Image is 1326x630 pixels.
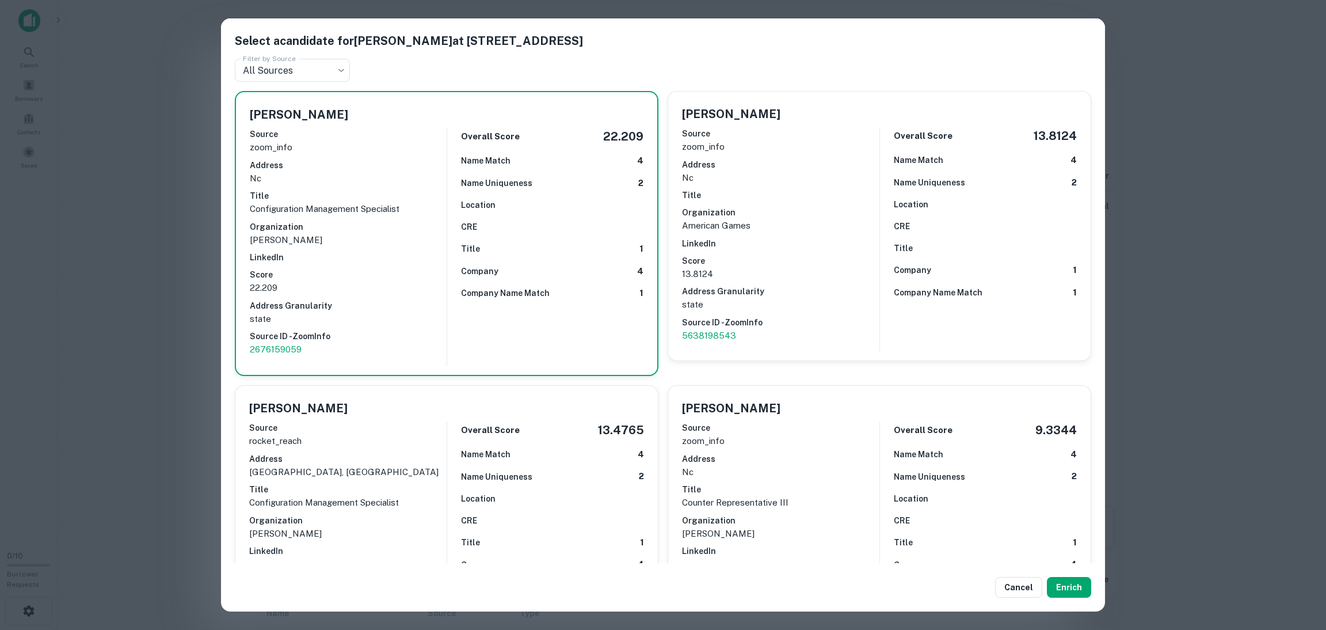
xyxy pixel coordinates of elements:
[250,330,447,343] h6: Source ID - ZoomInfo
[461,448,510,461] h6: Name Match
[682,465,879,479] p: nc
[249,545,447,557] h6: LinkedIn
[682,171,879,185] p: nc
[682,329,879,343] a: 5638198543
[249,400,348,417] h5: [PERSON_NAME]
[894,536,913,549] h6: Title
[250,172,447,185] p: nc
[249,465,447,479] p: [GEOGRAPHIC_DATA], [GEOGRAPHIC_DATA]
[250,251,447,264] h6: LinkedIn
[894,514,910,527] h6: CRE
[1070,558,1077,571] h6: 4
[682,206,879,219] h6: Organization
[682,316,879,329] h6: Source ID - ZoomInfo
[250,128,447,141] h6: Source
[894,220,910,233] h6: CRE
[249,483,447,496] h6: Title
[894,286,982,299] h6: Company Name Match
[894,492,928,505] h6: Location
[640,536,644,549] h6: 1
[682,514,879,527] h6: Organization
[1072,470,1077,483] h6: 2
[1268,538,1326,593] iframe: Chat Widget
[682,400,780,417] h5: [PERSON_NAME]
[682,105,780,123] h5: [PERSON_NAME]
[1070,448,1077,461] h6: 4
[638,177,643,190] h6: 2
[250,312,447,326] p: state
[1034,127,1077,145] h5: 13.8124
[682,237,879,250] h6: LinkedIn
[461,287,550,299] h6: Company Name Match
[461,514,477,527] h6: CRE
[461,559,498,571] h6: Company
[250,106,348,123] h5: [PERSON_NAME]
[249,434,447,448] p: rocket_reach
[249,527,447,541] p: [PERSON_NAME]
[682,267,879,281] p: 13.8124
[682,434,879,448] p: zoom_info
[1072,176,1077,189] h6: 2
[461,536,480,549] h6: Title
[682,285,879,298] h6: Address Granularity
[682,298,879,312] p: state
[682,158,879,171] h6: Address
[461,199,496,211] h6: Location
[250,299,447,312] h6: Address Granularity
[250,233,447,247] p: [PERSON_NAME]
[682,545,879,557] h6: LinkedIn
[250,221,447,233] h6: Organization
[1073,536,1077,549] h6: 1
[1047,577,1091,598] button: Enrich
[682,189,879,202] h6: Title
[461,242,480,255] h6: Title
[682,562,879,575] h6: Score
[682,255,879,267] h6: Score
[638,558,644,571] h6: 4
[250,268,447,281] h6: Score
[1073,264,1077,277] h6: 1
[249,422,447,434] h6: Source
[682,527,879,541] p: [PERSON_NAME]
[1073,286,1077,299] h6: 1
[249,496,447,510] p: Configuration Management Specialist
[243,54,296,63] label: Filter by Source
[682,483,879,496] h6: Title
[894,176,965,189] h6: Name Uniqueness
[250,159,447,172] h6: Address
[250,343,447,356] a: 2676159059
[894,424,952,437] h6: Overall Score
[1070,154,1077,167] h6: 4
[461,492,496,505] h6: Location
[250,141,447,154] p: zoom_info
[682,422,879,434] h6: Source
[249,514,447,527] h6: Organization
[682,127,879,140] h6: Source
[639,287,643,300] h6: 1
[995,577,1042,598] button: Cancel
[894,559,931,571] h6: Company
[894,130,952,143] h6: Overall Score
[461,177,532,189] h6: Name Uniqueness
[1035,422,1077,439] h5: 9.3344
[598,422,644,439] h5: 13.4765
[235,59,350,82] div: All Sources
[894,448,943,461] h6: Name Match
[461,470,532,483] h6: Name Uniqueness
[639,470,644,483] h6: 2
[682,219,879,233] p: American Games
[638,448,644,461] h6: 4
[682,140,879,154] p: zoom_info
[250,189,447,202] h6: Title
[461,154,510,167] h6: Name Match
[894,470,965,483] h6: Name Uniqueness
[894,154,943,166] h6: Name Match
[461,265,498,278] h6: Company
[235,32,1091,50] h5: Select a candidate for [PERSON_NAME] at [STREET_ADDRESS]
[461,424,520,437] h6: Overall Score
[461,221,477,233] h6: CRE
[682,496,879,510] p: Counter Representative III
